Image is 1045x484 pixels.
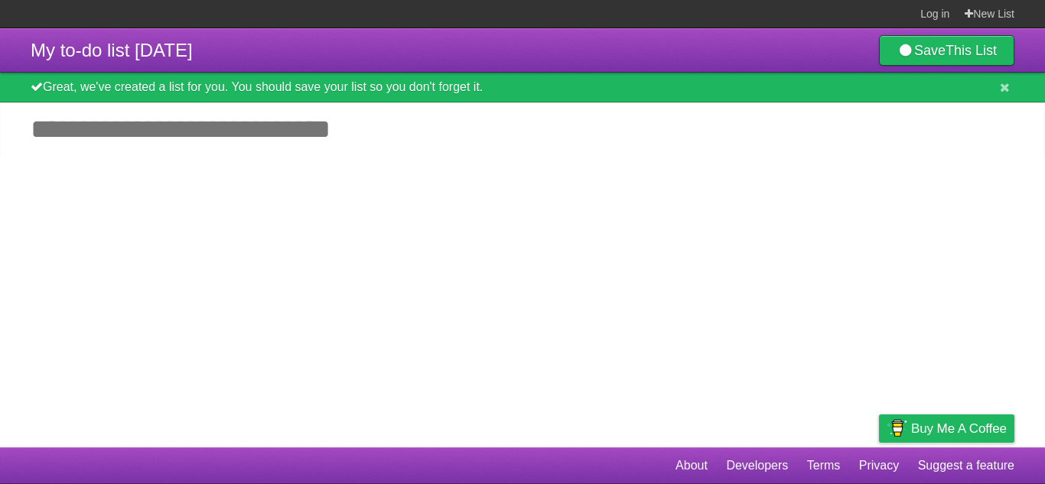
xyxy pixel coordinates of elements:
[726,451,788,480] a: Developers
[807,451,841,480] a: Terms
[946,43,997,58] b: This List
[859,451,899,480] a: Privacy
[879,414,1014,443] a: Buy me a coffee
[911,415,1007,442] span: Buy me a coffee
[887,415,907,441] img: Buy me a coffee
[676,451,708,480] a: About
[918,451,1014,480] a: Suggest a feature
[879,35,1014,66] a: SaveThis List
[31,40,193,60] span: My to-do list [DATE]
